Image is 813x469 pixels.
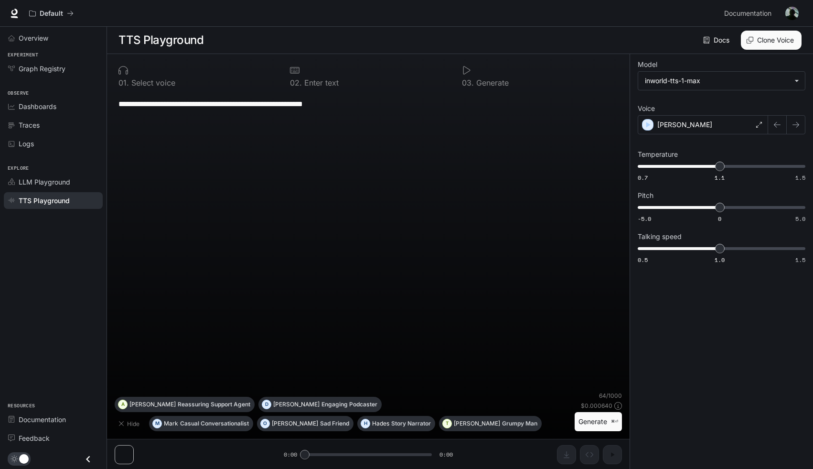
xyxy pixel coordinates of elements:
[718,215,721,223] span: 0
[599,392,622,400] p: 64 / 1000
[782,4,802,23] button: User avatar
[262,397,271,412] div: D
[372,421,389,426] p: Hades
[149,416,253,431] button: MMarkCasual Conversationalist
[321,402,377,407] p: Engaging Podcaster
[720,4,779,23] a: Documentation
[273,402,320,407] p: [PERSON_NAME]
[638,192,653,199] p: Pitch
[638,174,648,182] span: 0.7
[302,79,339,87] p: Enter text
[715,174,725,182] span: 1.1
[19,414,66,425] span: Documentation
[290,79,302,87] p: 0 2 .
[19,139,34,149] span: Logs
[638,151,678,158] p: Temperature
[19,64,65,74] span: Graph Registry
[454,421,500,426] p: [PERSON_NAME]
[795,174,805,182] span: 1.5
[4,174,103,190] a: LLM Playground
[272,421,318,426] p: [PERSON_NAME]
[258,397,382,412] button: D[PERSON_NAME]Engaging Podcaster
[391,421,431,426] p: Story Narrator
[361,416,370,431] div: H
[118,397,127,412] div: A
[19,120,40,130] span: Traces
[19,177,70,187] span: LLM Playground
[715,256,725,264] span: 1.0
[795,215,805,223] span: 5.0
[638,215,651,223] span: -5.0
[115,397,255,412] button: A[PERSON_NAME]Reassuring Support Agent
[474,79,509,87] p: Generate
[4,411,103,428] a: Documentation
[701,31,733,50] a: Docs
[180,421,249,426] p: Casual Conversationalist
[4,60,103,77] a: Graph Registry
[164,421,178,426] p: Mark
[638,105,655,112] p: Voice
[439,416,542,431] button: T[PERSON_NAME]Grumpy Man
[657,120,712,130] p: [PERSON_NAME]
[118,79,129,87] p: 0 1 .
[575,412,622,432] button: Generate⌘⏎
[638,72,805,90] div: inworld-tts-1-max
[129,79,175,87] p: Select voice
[77,449,99,469] button: Close drawer
[19,196,70,206] span: TTS Playground
[741,31,802,50] button: Clone Voice
[4,30,103,46] a: Overview
[19,101,56,111] span: Dashboards
[320,421,349,426] p: Sad Friend
[4,117,103,133] a: Traces
[638,256,648,264] span: 0.5
[178,402,250,407] p: Reassuring Support Agent
[357,416,435,431] button: HHadesStory Narrator
[638,233,682,240] p: Talking speed
[645,76,790,86] div: inworld-tts-1-max
[19,33,48,43] span: Overview
[129,402,176,407] p: [PERSON_NAME]
[795,256,805,264] span: 1.5
[4,98,103,115] a: Dashboards
[40,10,63,18] p: Default
[257,416,353,431] button: O[PERSON_NAME]Sad Friend
[4,135,103,152] a: Logs
[19,433,50,443] span: Feedback
[118,31,203,50] h1: TTS Playground
[261,416,269,431] div: O
[462,79,474,87] p: 0 3 .
[153,416,161,431] div: M
[638,61,657,68] p: Model
[785,7,799,20] img: User avatar
[611,419,618,425] p: ⌘⏎
[19,453,29,464] span: Dark mode toggle
[25,4,78,23] button: All workspaces
[724,8,771,20] span: Documentation
[502,421,537,426] p: Grumpy Man
[115,416,145,431] button: Hide
[443,416,451,431] div: T
[4,192,103,209] a: TTS Playground
[4,430,103,447] a: Feedback
[581,402,612,410] p: $ 0.000640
